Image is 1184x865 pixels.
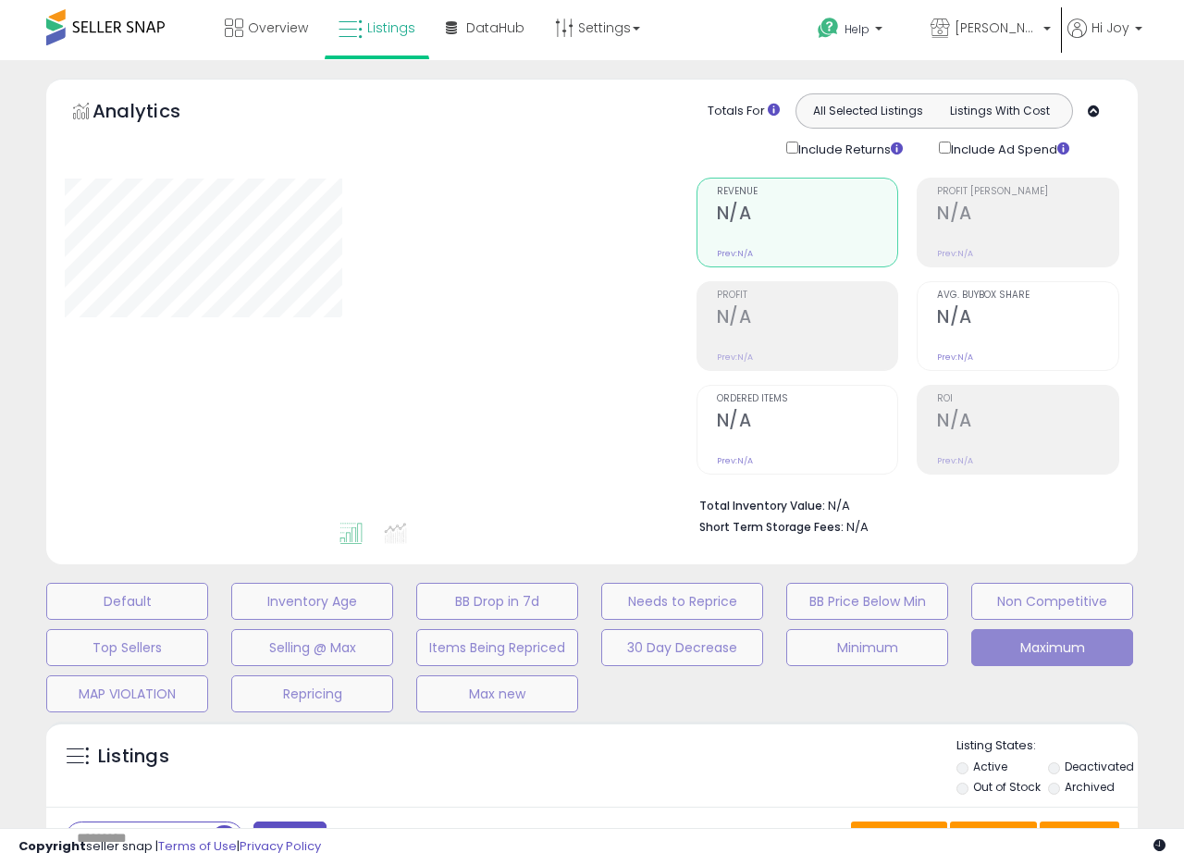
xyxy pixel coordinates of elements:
div: Include Returns [772,138,925,159]
span: Help [845,21,869,37]
h5: Analytics [92,98,216,129]
h2: N/A [937,203,1118,228]
button: Inventory Age [231,583,393,620]
div: seller snap | | [18,838,321,856]
span: Profit [PERSON_NAME] [937,187,1118,197]
button: Selling @ Max [231,629,393,666]
h2: N/A [717,306,898,331]
div: Include Ad Spend [925,138,1099,159]
small: Prev: N/A [937,352,973,363]
i: Get Help [817,17,840,40]
button: Items Being Repriced [416,629,578,666]
button: Top Sellers [46,629,208,666]
button: 30 Day Decrease [601,629,763,666]
span: N/A [846,518,869,536]
span: Hi Joy [1091,19,1129,37]
span: Ordered Items [717,394,898,404]
button: Minimum [786,629,948,666]
button: Repricing [231,675,393,712]
button: Needs to Reprice [601,583,763,620]
button: All Selected Listings [801,99,934,123]
h2: N/A [717,410,898,435]
button: Max new [416,675,578,712]
small: Prev: N/A [937,248,973,259]
button: BB Price Below Min [786,583,948,620]
h2: N/A [937,410,1118,435]
small: Prev: N/A [717,352,753,363]
button: Default [46,583,208,620]
span: Revenue [717,187,898,197]
button: Listings With Cost [933,99,1067,123]
h2: N/A [937,306,1118,331]
small: Prev: N/A [717,248,753,259]
button: BB Drop in 7d [416,583,578,620]
div: Totals For [708,103,780,120]
a: Hi Joy [1067,19,1142,60]
small: Prev: N/A [717,455,753,466]
a: Help [803,3,914,60]
span: ROI [937,394,1118,404]
span: Avg. Buybox Share [937,290,1118,301]
button: Maximum [971,629,1133,666]
button: MAP VIOLATION [46,675,208,712]
b: Short Term Storage Fees: [699,519,844,535]
small: Prev: N/A [937,455,973,466]
span: Profit [717,290,898,301]
button: Non Competitive [971,583,1133,620]
h2: N/A [717,203,898,228]
span: Overview [248,19,308,37]
li: N/A [699,493,1106,515]
span: Listings [367,19,415,37]
strong: Copyright [18,837,86,855]
b: Total Inventory Value: [699,498,825,513]
span: DataHub [466,19,524,37]
span: [PERSON_NAME] [GEOGRAPHIC_DATA] [955,19,1038,37]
